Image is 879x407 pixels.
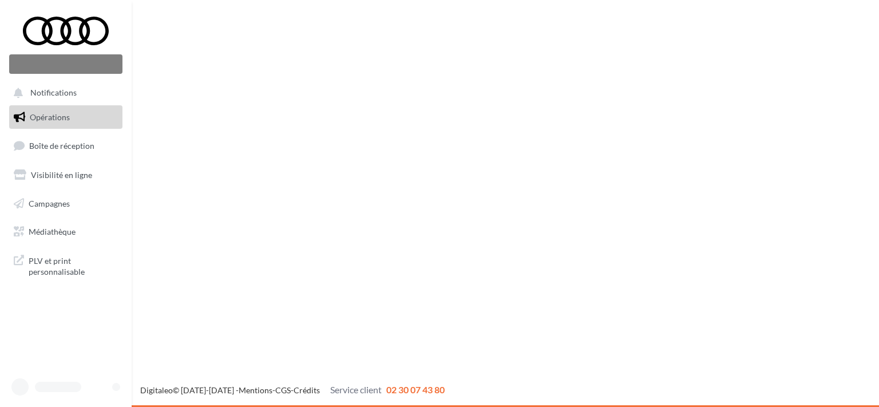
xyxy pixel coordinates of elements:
a: Crédits [294,385,320,395]
span: Campagnes [29,198,70,208]
span: © [DATE]-[DATE] - - - [140,385,445,395]
a: Mentions [239,385,272,395]
a: Campagnes [7,192,125,216]
span: Médiathèque [29,227,76,236]
div: Nouvelle campagne [9,54,122,74]
a: Digitaleo [140,385,173,395]
span: Opérations [30,112,70,122]
a: Boîte de réception [7,133,125,158]
span: 02 30 07 43 80 [386,384,445,395]
a: PLV et print personnalisable [7,248,125,282]
a: Médiathèque [7,220,125,244]
span: Service client [330,384,382,395]
a: Visibilité en ligne [7,163,125,187]
span: Notifications [30,88,77,98]
span: Visibilité en ligne [31,170,92,180]
a: CGS [275,385,291,395]
span: PLV et print personnalisable [29,253,118,278]
span: Boîte de réception [29,141,94,151]
a: Opérations [7,105,125,129]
